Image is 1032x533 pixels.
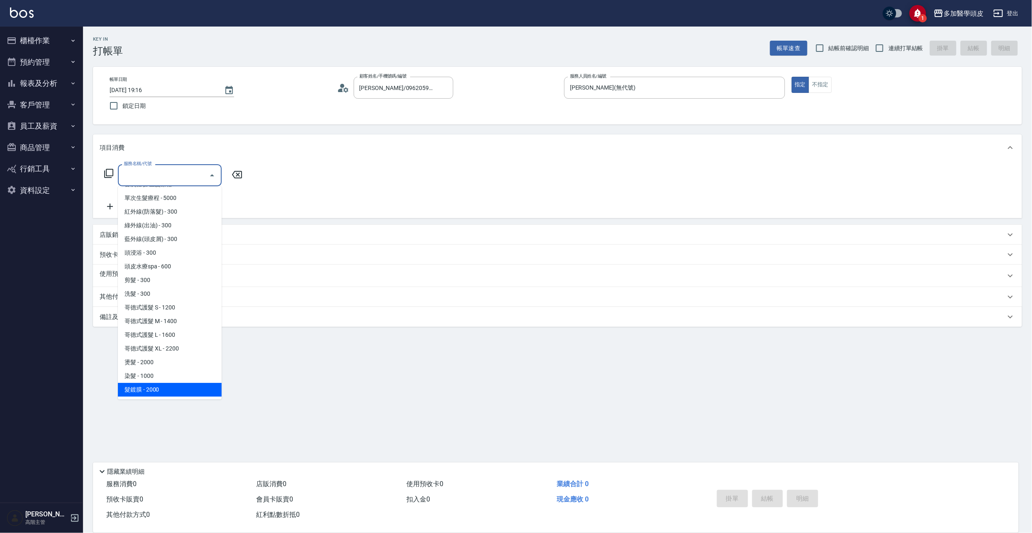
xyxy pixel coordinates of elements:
button: Choose date, selected date is 2025-10-15 [219,80,239,100]
span: 店販消費 0 [257,480,287,488]
span: 髮鍍膜 - 2000 [118,383,222,397]
label: 帳單日期 [110,76,127,83]
span: 紅外線(防落髮) - 300 [118,205,222,219]
div: 項目消費 [93,134,1022,161]
div: 店販銷售 [93,225,1022,245]
span: 紅利點數折抵 0 [257,511,300,518]
span: 洗髮 - 300 [118,287,222,301]
img: Person [7,510,23,526]
span: 哥德式護髮 XL - 2200 [118,342,222,355]
div: 預收卡販賣 [93,245,1022,265]
span: 現金應收 0 [557,495,589,503]
span: 藍外線(頭皮屑) - 300 [118,232,222,246]
p: 預收卡販賣 [100,251,131,259]
span: 服務消費 0 [106,480,137,488]
button: 多加醫學頭皮 [930,5,987,22]
button: 商品管理 [3,137,80,158]
label: 服務名稱/代號 [124,161,152,167]
h2: Key In [93,37,123,42]
button: 員工及薪資 [3,115,80,137]
span: 其他付款方式 0 [106,511,150,518]
p: 隱藏業績明細 [107,467,144,476]
h5: [PERSON_NAME] [25,510,68,518]
span: 會員卡販賣 0 [257,495,293,503]
button: 帳單速查 [770,41,807,56]
p: 其他付款方式 [100,292,176,302]
span: 頭浸浴 - 300 [118,246,222,260]
h3: 打帳單 [93,45,123,57]
p: 使用預收卡 [100,270,131,282]
button: save [910,5,926,22]
span: 使用預收卡 0 [406,480,443,488]
button: 報表及分析 [3,73,80,94]
label: 顧客姓名/手機號碼/編號 [359,73,407,79]
p: 高階主管 [25,518,68,526]
p: 項目消費 [100,144,125,152]
button: 行銷工具 [3,158,80,180]
div: 多加醫學頭皮 [944,8,983,19]
div: 備註及來源 [93,307,1022,327]
button: 不指定 [809,77,832,93]
img: Logo [10,7,34,18]
button: 客戶管理 [3,94,80,116]
span: 單次生髮療程 - 5000 [118,191,222,205]
span: 1 [919,14,927,22]
span: 哥德式護髮 M - 1400 [118,314,222,328]
div: 其他付款方式入金可用餘額: 0 [93,287,1022,307]
span: 扣入金 0 [406,495,430,503]
input: YYYY/MM/DD hh:mm [110,83,216,97]
span: 哥德式護髮 S - 1200 [118,301,222,314]
button: 資料設定 [3,180,80,201]
div: 使用預收卡x4 [93,265,1022,287]
label: 服務人員姓名/編號 [570,73,606,79]
button: 櫃檯作業 [3,30,80,51]
p: 備註及來源 [100,313,131,321]
span: 鎖定日期 [122,102,146,110]
span: 頭皮水療spa - 600 [118,260,222,273]
span: 結帳前確認明細 [829,44,869,53]
button: 登出 [990,6,1022,21]
span: 染髮 - 1000 [118,369,222,383]
span: 哥德式護髮 L - 1600 [118,328,222,342]
button: 預約管理 [3,51,80,73]
span: 業績合計 0 [557,480,589,488]
span: 連續打單結帳 [888,44,923,53]
span: 預收卡販賣 0 [106,495,143,503]
span: 綠外線(出油) - 300 [118,219,222,232]
span: 燙髮 - 2000 [118,355,222,369]
button: Close [205,169,219,182]
button: 指定 [792,77,809,93]
p: 店販銷售 [100,231,125,239]
span: 剪髮 - 300 [118,273,222,287]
